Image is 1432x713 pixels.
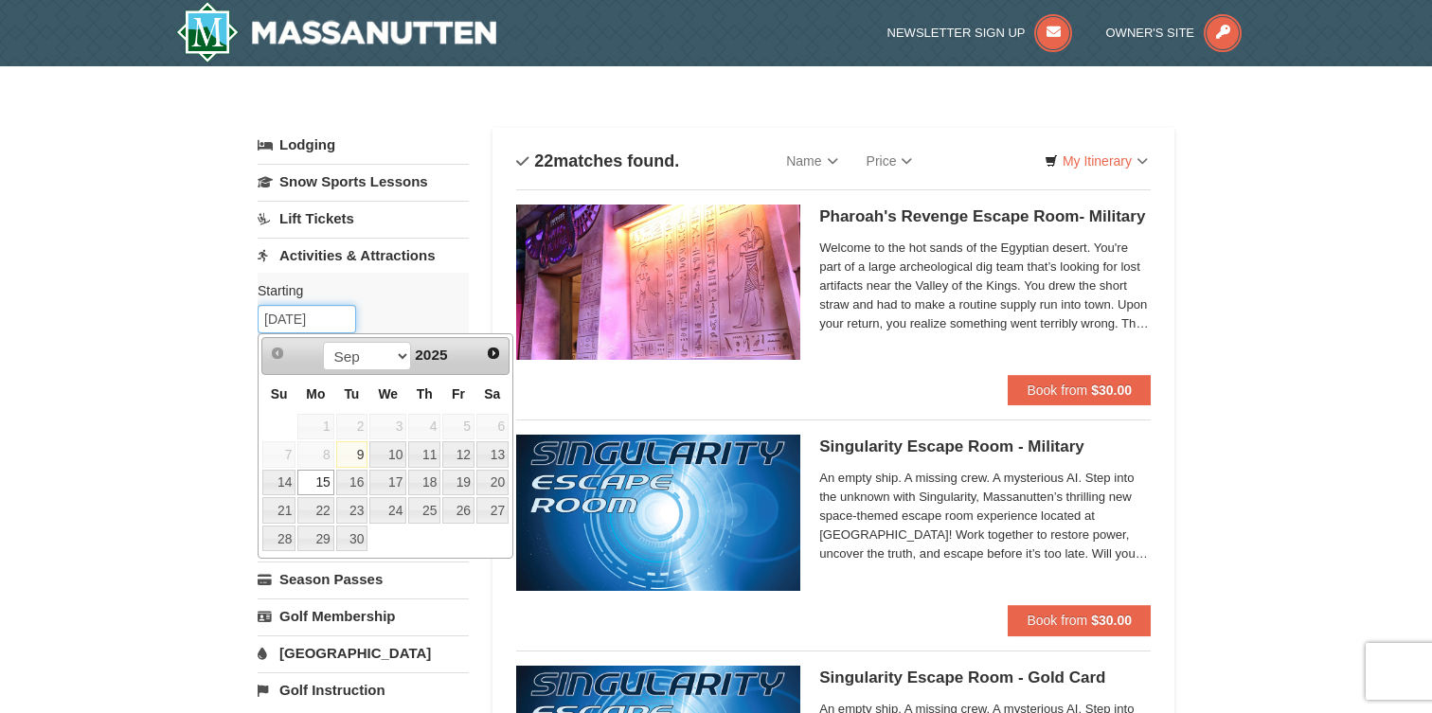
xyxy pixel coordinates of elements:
button: Book from $30.00 [1008,605,1151,635]
img: 6619913-410-20a124c9.jpg [516,205,800,360]
a: 19 [442,470,474,496]
a: 22 [297,497,333,524]
label: Starting [258,281,455,300]
a: 17 [369,470,406,496]
span: 8 [297,441,333,468]
strong: $30.00 [1091,613,1132,628]
a: Lodging [258,128,469,162]
a: 18 [408,470,440,496]
img: Massanutten Resort Logo [176,2,496,62]
a: 11 [408,441,440,468]
span: 22 [534,152,553,170]
span: An empty ship. A missing crew. A mysterious AI. Step into the unknown with Singularity, Massanutt... [819,469,1151,563]
span: Saturday [484,386,500,401]
a: Next [480,340,507,366]
span: 2025 [415,347,447,363]
span: Prev [270,346,285,361]
span: 2 [336,414,368,440]
a: Name [772,142,851,180]
h5: Singularity Escape Room - Military [819,437,1151,456]
a: Owner's Site [1106,26,1243,40]
a: Season Passes [258,561,469,597]
a: 15 [297,470,333,496]
span: Monday [306,386,325,401]
a: 20 [476,470,509,496]
a: Newsletter Sign Up [887,26,1073,40]
span: Next [486,346,501,361]
a: My Itinerary [1032,147,1160,175]
a: 10 [369,441,406,468]
a: 30 [336,526,368,552]
a: 21 [262,497,295,524]
strong: $30.00 [1091,383,1132,398]
a: [GEOGRAPHIC_DATA] [258,635,469,670]
a: Golf Membership [258,598,469,633]
span: Welcome to the hot sands of the Egyptian desert. You're part of a large archeological dig team th... [819,239,1151,333]
span: Book from [1027,383,1087,398]
span: 7 [262,441,295,468]
span: Thursday [417,386,433,401]
a: 12 [442,441,474,468]
span: Friday [452,386,465,401]
span: Book from [1027,613,1087,628]
a: Activities & Attractions [258,238,469,273]
a: Prev [264,340,291,366]
span: Tuesday [344,386,359,401]
span: 1 [297,414,333,440]
a: Golf Instruction [258,672,469,707]
a: 27 [476,497,509,524]
a: 23 [336,497,368,524]
h4: matches found. [516,152,679,170]
span: Newsletter Sign Up [887,26,1026,40]
span: 5 [442,414,474,440]
a: 24 [369,497,406,524]
button: Book from $30.00 [1008,375,1151,405]
a: 13 [476,441,509,468]
h5: Pharoah's Revenge Escape Room- Military [819,207,1151,226]
span: Owner's Site [1106,26,1195,40]
a: Massanutten Resort [176,2,496,62]
a: 9 [336,441,368,468]
a: Lift Tickets [258,201,469,236]
span: Wednesday [378,386,398,401]
a: 14 [262,470,295,496]
a: Snow Sports Lessons [258,164,469,199]
span: 3 [369,414,406,440]
a: 29 [297,526,333,552]
a: 26 [442,497,474,524]
span: 6 [476,414,509,440]
img: 6619913-520-2f5f5301.jpg [516,435,800,590]
h5: Singularity Escape Room - Gold Card [819,668,1151,687]
a: 16 [336,470,368,496]
span: 4 [408,414,440,440]
a: Price [852,142,927,180]
a: 25 [408,497,440,524]
span: Sunday [271,386,288,401]
a: 28 [262,526,295,552]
